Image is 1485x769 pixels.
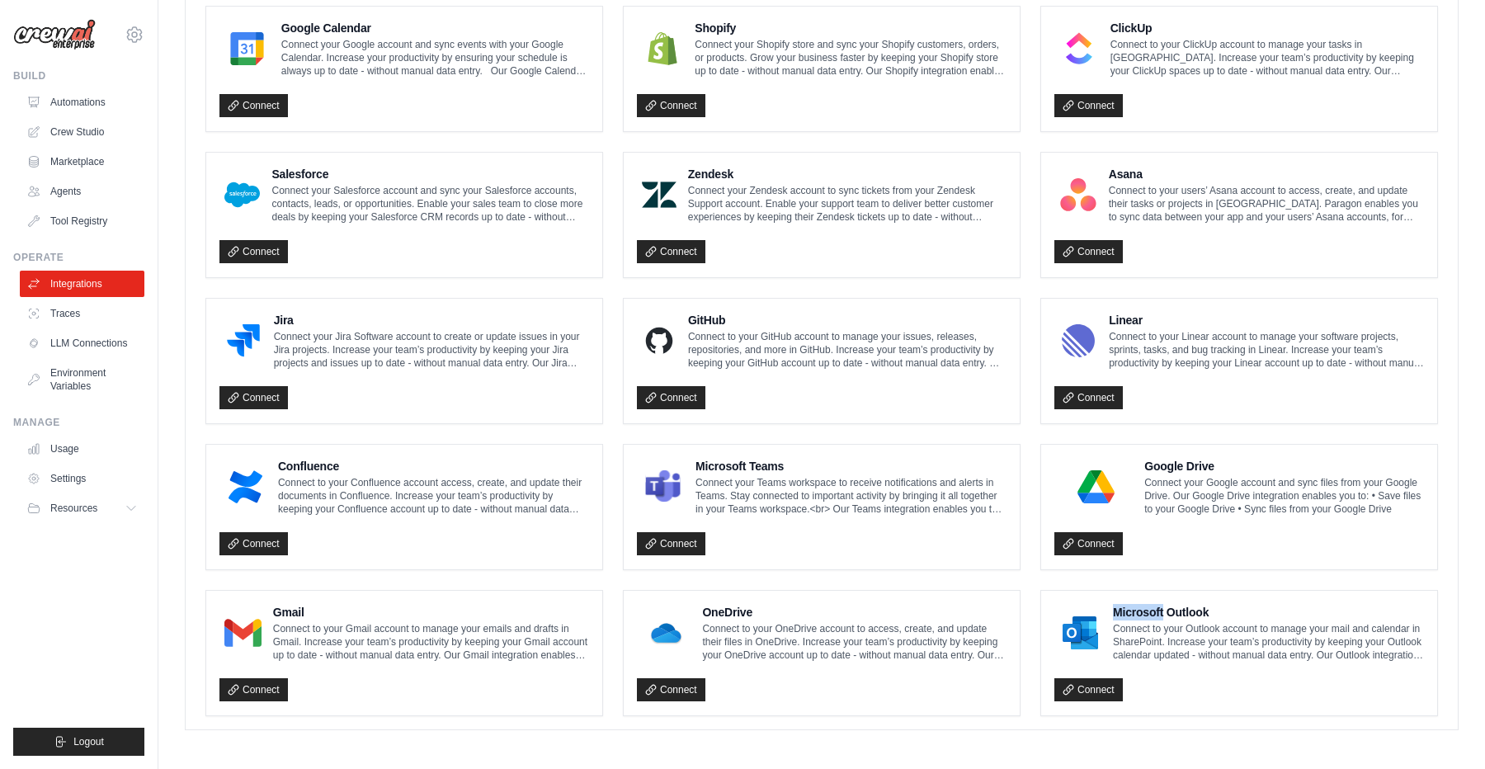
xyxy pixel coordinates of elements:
[20,436,144,462] a: Usage
[20,208,144,234] a: Tool Registry
[1054,532,1123,555] a: Connect
[73,735,104,748] span: Logout
[695,476,1006,516] p: Connect your Teams workspace to receive notifications and alerts in Teams. Stay connected to impo...
[20,119,144,145] a: Crew Studio
[219,240,288,263] a: Connect
[13,728,144,756] button: Logout
[271,166,589,182] h4: Salesforce
[1109,312,1424,328] h4: Linear
[13,19,96,50] img: Logo
[1059,178,1097,211] img: Asana Logo
[1054,678,1123,701] a: Connect
[1054,240,1123,263] a: Connect
[50,502,97,515] span: Resources
[1059,32,1099,65] img: ClickUp Logo
[642,324,676,357] img: GitHub Logo
[695,20,1006,36] h4: Shopify
[688,312,1006,328] h4: GitHub
[219,678,288,701] a: Connect
[642,178,676,211] img: Zendesk Logo
[1059,324,1097,357] img: Linear Logo
[219,386,288,409] a: Connect
[637,386,705,409] a: Connect
[20,271,144,297] a: Integrations
[1144,458,1424,474] h4: Google Drive
[637,240,705,263] a: Connect
[20,465,144,492] a: Settings
[278,458,589,474] h4: Confluence
[20,300,144,327] a: Traces
[20,495,144,521] button: Resources
[219,94,288,117] a: Connect
[273,604,589,620] h4: Gmail
[20,149,144,175] a: Marketplace
[1144,476,1424,516] p: Connect your Google account and sync files from your Google Drive. Our Google Drive integration e...
[20,178,144,205] a: Agents
[1054,386,1123,409] a: Connect
[1113,622,1424,662] p: Connect to your Outlook account to manage your mail and calendar in SharePoint. Increase your tea...
[13,251,144,264] div: Operate
[20,360,144,399] a: Environment Variables
[1059,470,1133,503] img: Google Drive Logo
[271,184,589,224] p: Connect your Salesforce account and sync your Salesforce accounts, contacts, leads, or opportunit...
[642,32,683,65] img: Shopify Logo
[20,330,144,356] a: LLM Connections
[695,458,1006,474] h4: Microsoft Teams
[224,470,266,503] img: Confluence Logo
[281,38,589,78] p: Connect your Google account and sync events with your Google Calendar. Increase your productivity...
[702,604,1006,620] h4: OneDrive
[637,532,705,555] a: Connect
[702,622,1006,662] p: Connect to your OneDrive account to access, create, and update their files in OneDrive. Increase ...
[688,330,1006,370] p: Connect to your GitHub account to manage your issues, releases, repositories, and more in GitHub....
[1054,94,1123,117] a: Connect
[637,94,705,117] a: Connect
[688,166,1006,182] h4: Zendesk
[642,470,684,503] img: Microsoft Teams Logo
[20,89,144,116] a: Automations
[695,38,1006,78] p: Connect your Shopify store and sync your Shopify customers, orders, or products. Grow your busine...
[224,324,262,357] img: Jira Logo
[637,678,705,701] a: Connect
[688,184,1006,224] p: Connect your Zendesk account to sync tickets from your Zendesk Support account. Enable your suppo...
[1110,38,1424,78] p: Connect to your ClickUp account to manage your tasks in [GEOGRAPHIC_DATA]. Increase your team’s p...
[1109,166,1424,182] h4: Asana
[1059,616,1101,649] img: Microsoft Outlook Logo
[273,622,589,662] p: Connect to your Gmail account to manage your emails and drafts in Gmail. Increase your team’s pro...
[274,312,589,328] h4: Jira
[274,330,589,370] p: Connect your Jira Software account to create or update issues in your Jira projects. Increase you...
[1113,604,1424,620] h4: Microsoft Outlook
[219,532,288,555] a: Connect
[224,32,270,65] img: Google Calendar Logo
[13,69,144,83] div: Build
[13,416,144,429] div: Manage
[224,616,262,649] img: Gmail Logo
[224,178,260,211] img: Salesforce Logo
[1109,184,1424,224] p: Connect to your users’ Asana account to access, create, and update their tasks or projects in [GE...
[1110,20,1424,36] h4: ClickUp
[281,20,589,36] h4: Google Calendar
[278,476,589,516] p: Connect to your Confluence account access, create, and update their documents in Confluence. Incr...
[642,616,691,649] img: OneDrive Logo
[1109,330,1424,370] p: Connect to your Linear account to manage your software projects, sprints, tasks, and bug tracking...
